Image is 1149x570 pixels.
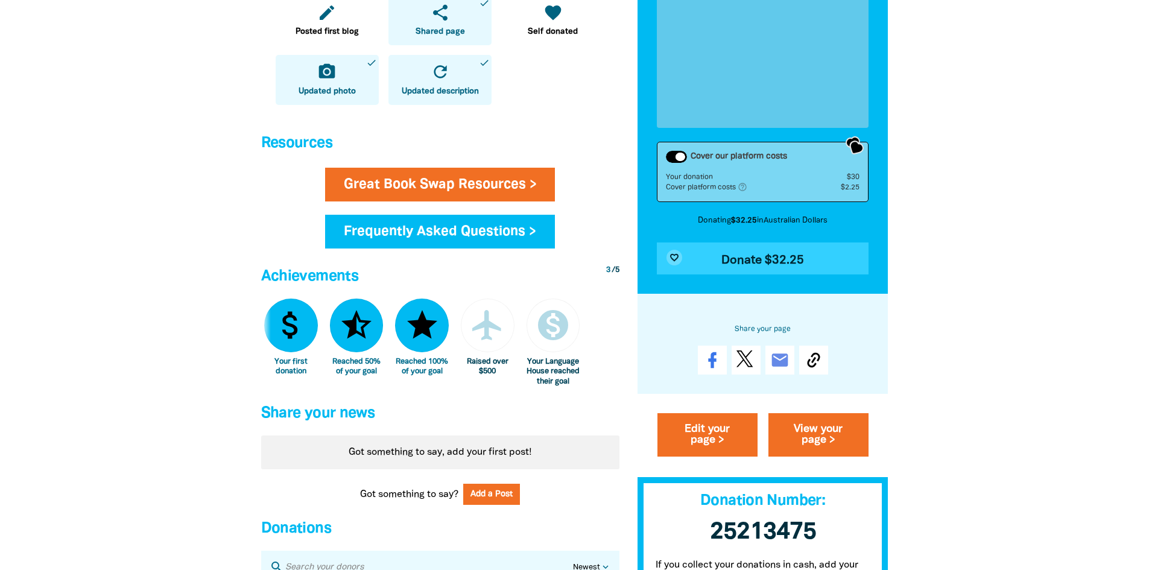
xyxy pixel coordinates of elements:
[261,435,619,469] div: Paginated content
[388,55,492,105] a: refreshUpdated descriptiondone
[325,168,556,201] a: Great Book Swap Resources >
[431,3,450,22] i: share
[669,253,679,262] i: favorite_border
[732,346,761,375] a: Post
[338,307,375,343] i: star_half
[657,413,758,457] a: Edit your page >
[824,173,859,182] td: $30
[261,136,332,150] span: Resources
[657,215,869,227] p: Donating in Australian Dollars
[710,521,816,543] span: 25213475
[765,346,794,375] a: email
[698,346,727,375] a: Share
[261,522,331,536] span: Donations
[731,217,757,224] b: $32.25
[261,265,619,289] h4: Achievements
[416,26,465,38] span: Shared page
[738,182,757,192] i: help_outlined
[479,57,490,68] i: done
[261,435,619,469] div: Got something to say, add your first post!
[657,323,869,336] h6: Share your page
[317,62,337,81] i: camera_alt
[360,487,458,502] span: Got something to say?
[469,307,505,343] i: airplanemode_active
[799,346,828,375] button: Copy Link
[404,307,440,343] i: star
[606,265,619,276] div: / 5
[402,86,479,98] span: Updated description
[768,413,869,457] a: View your page >
[721,255,804,267] span: Donate $32.25
[317,3,337,22] i: edit
[431,62,450,81] i: refresh
[276,55,379,105] a: camera_altUpdated photodone
[325,215,555,249] a: Frequently Asked Questions >
[299,86,356,98] span: Updated photo
[824,182,859,193] td: $2.25
[657,242,869,275] button: favorite_borderDonate $32.25
[330,357,384,377] div: Reached 50% of your goal
[666,151,687,163] button: Cover our platform costs
[527,357,580,387] div: Your Language House reached their goal
[366,57,377,68] i: done
[535,307,571,343] i: monetization_on
[528,26,578,38] span: Self donated
[463,484,520,505] button: Add a Post
[296,26,359,38] span: Posted first blog
[543,3,563,22] i: favorite
[461,357,514,377] div: Raised over $500
[264,357,318,377] div: Your first donation
[666,182,824,193] td: Cover platform costs
[700,494,825,508] span: Donation Number:
[666,173,824,182] td: Your donation
[261,402,619,426] h4: Share your news
[770,350,790,370] i: email
[606,267,610,274] span: 3
[395,357,449,377] div: Reached 100% of your goal
[273,307,309,343] i: attach_money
